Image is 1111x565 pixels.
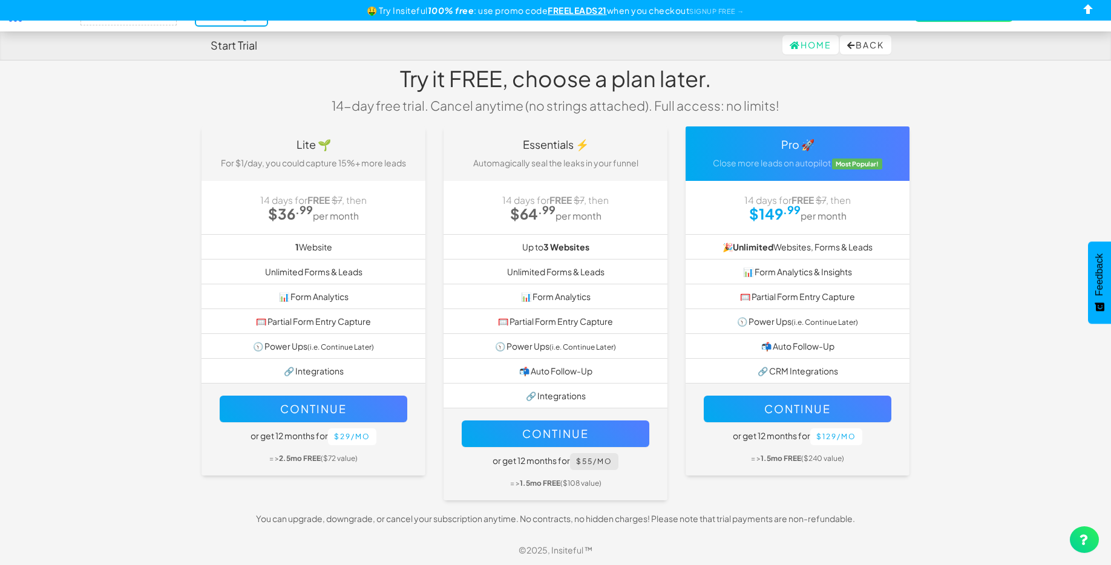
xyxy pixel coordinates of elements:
li: 📊 Form Analytics [202,284,425,309]
li: 🕥 Power Ups [202,333,425,359]
li: 📬 Auto Follow-Up [686,333,909,359]
small: (i.e. Continue Later) [307,342,374,351]
strong: $64 [510,204,555,223]
strong: FREE [307,194,330,206]
strong: Unlimited [733,241,773,252]
a: SIGNUP FREE → [689,7,744,15]
li: 🥅 Partial Form Entry Capture [444,309,667,334]
li: 📬 Auto Follow-Up [444,358,667,384]
button: $29/mo [328,428,376,445]
b: 1 [295,241,299,252]
strong: $149 [749,204,801,223]
button: Back [840,35,891,54]
strike: $7 [574,194,584,206]
li: 🎉 Websites, Forms & Leads [686,234,909,260]
button: Continue [220,396,407,422]
span: Feedback [1094,253,1105,296]
li: 🔗 CRM Integrations [686,358,909,384]
strike: $7 [816,194,826,206]
button: Continue [704,396,891,422]
b: 2.5mo FREE [279,454,321,463]
li: 🕥 Power Ups [686,309,909,334]
strong: FREE [549,194,572,206]
p: Automagically seal the leaks in your funnel [453,157,658,169]
strike: $7 [332,194,342,206]
span: 14 days for , then [260,194,367,206]
button: Feedback - Show survey [1088,241,1111,324]
b: 1.5mo FREE [520,478,560,488]
h4: Start Trial [211,39,257,51]
li: 🥅 Partial Form Entry Capture [202,309,425,334]
h5: or get 12 months for [704,428,891,445]
span: Most Popular! [832,158,883,169]
p: You can upgrade, downgrade, or cancel your subscription anytime. No contracts, no hidden charges!... [192,512,919,524]
b: 3 Websites [543,241,589,252]
li: Unlimited Forms & Leads [444,259,667,284]
span: 14 days for , then [744,194,851,206]
small: per month [801,210,847,221]
small: = > ($108 value) [510,478,601,488]
span: Close more leads on autopilot [713,157,831,168]
b: 1.5mo FREE [761,454,801,463]
h1: Try it FREE, choose a plan later. [323,67,788,91]
li: Unlimited Forms & Leads [202,259,425,284]
sup: .99 [295,203,313,217]
button: $129/mo [810,428,862,445]
u: FREELEADS21 [548,5,607,16]
h5: or get 12 months for [220,428,407,445]
p: For $1/day, you could capture 15%+ more leads [211,157,416,169]
li: Up to [444,234,667,260]
li: 🥅 Partial Form Entry Capture [686,284,909,309]
b: 100% free [428,5,474,16]
li: 📊 Form Analytics [444,284,667,309]
li: Website [202,234,425,260]
h4: Pro 🚀 [695,139,900,151]
h5: or get 12 months for [462,453,649,470]
small: per month [555,210,601,221]
a: Home [782,35,839,54]
small: = > ($72 value) [269,454,358,463]
button: Continue [462,420,649,447]
strong: $36 [268,204,313,223]
strong: FREE [791,194,814,206]
p: 14-day free trial. Cancel anytime (no strings attached). Full access: no limits! [323,97,788,114]
li: 📊 Form Analytics & Insights [686,259,909,284]
button: $55/mo [570,453,618,470]
sup: .99 [538,203,555,217]
sup: .99 [783,203,801,217]
h4: Essentials ⚡ [453,139,658,151]
small: = > ($240 value) [751,454,844,463]
h4: Lite 🌱 [211,139,416,151]
small: (i.e. Continue Later) [791,318,858,327]
li: 🔗 Integrations [202,358,425,384]
li: 🔗 Integrations [444,383,667,408]
span: 14 days for , then [502,194,609,206]
small: (i.e. Continue Later) [549,342,616,351]
li: 🕥 Power Ups [444,333,667,359]
small: per month [313,210,359,221]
